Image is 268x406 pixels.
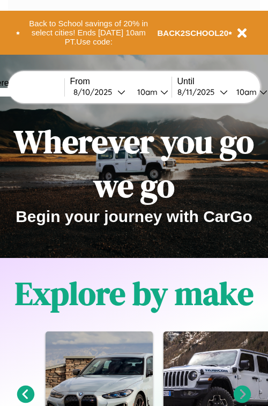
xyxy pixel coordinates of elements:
button: Back to School savings of 20% in select cities! Ends [DATE] 10am PT.Use code: [20,16,158,49]
div: 10am [231,87,259,97]
b: BACK2SCHOOL20 [158,28,229,38]
label: From [70,77,172,86]
div: 10am [132,87,160,97]
h1: Explore by make [15,271,254,315]
button: 8/10/2025 [70,86,129,98]
div: 8 / 10 / 2025 [73,87,117,97]
button: 10am [129,86,172,98]
div: 8 / 11 / 2025 [177,87,220,97]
